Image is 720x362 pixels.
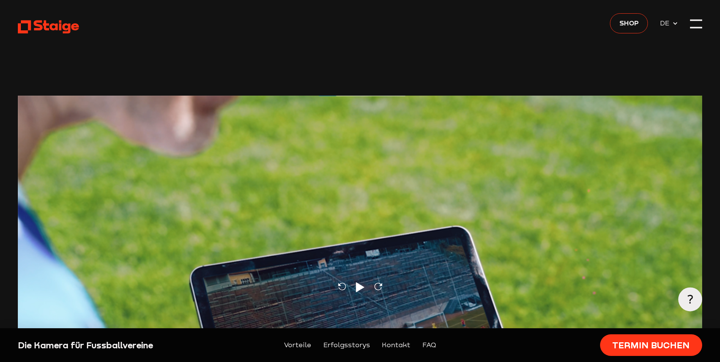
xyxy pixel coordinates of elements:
[600,334,702,356] a: Termin buchen
[619,17,639,28] span: Shop
[660,18,672,28] span: DE
[284,340,311,351] a: Vorteile
[382,340,410,351] a: Kontakt
[323,340,370,351] a: Erfolgsstorys
[610,13,648,33] a: Shop
[422,340,436,351] a: FAQ
[18,339,182,351] div: Die Kamera für Fussballvereine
